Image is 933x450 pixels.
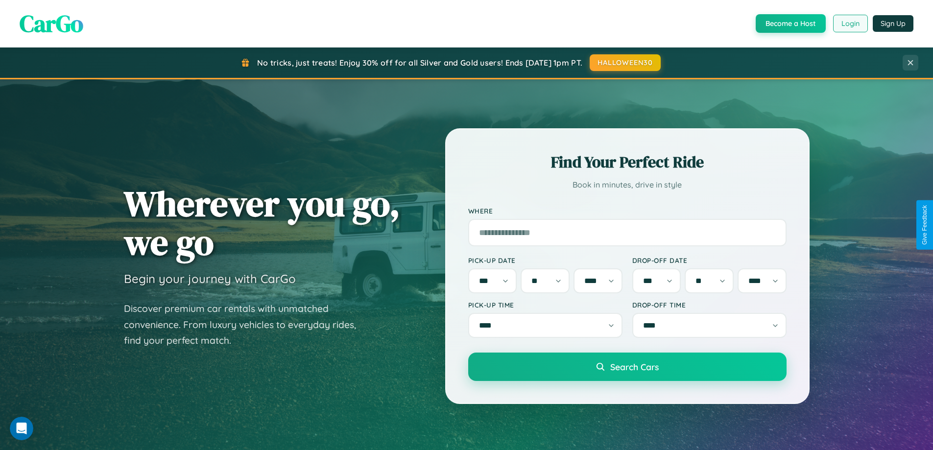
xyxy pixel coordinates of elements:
[468,151,787,173] h2: Find Your Perfect Ride
[468,301,622,309] label: Pick-up Time
[10,417,33,440] iframe: Intercom live chat
[756,14,826,33] button: Become a Host
[921,205,928,245] div: Give Feedback
[873,15,913,32] button: Sign Up
[468,207,787,215] label: Where
[610,361,659,372] span: Search Cars
[124,301,369,349] p: Discover premium car rentals with unmatched convenience. From luxury vehicles to everyday rides, ...
[590,54,661,71] button: HALLOWEEN30
[468,353,787,381] button: Search Cars
[20,7,83,40] span: CarGo
[124,271,296,286] h3: Begin your journey with CarGo
[124,184,400,261] h1: Wherever you go, we go
[632,256,787,264] label: Drop-off Date
[833,15,868,32] button: Login
[468,178,787,192] p: Book in minutes, drive in style
[468,256,622,264] label: Pick-up Date
[257,58,582,68] span: No tricks, just treats! Enjoy 30% off for all Silver and Gold users! Ends [DATE] 1pm PT.
[632,301,787,309] label: Drop-off Time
